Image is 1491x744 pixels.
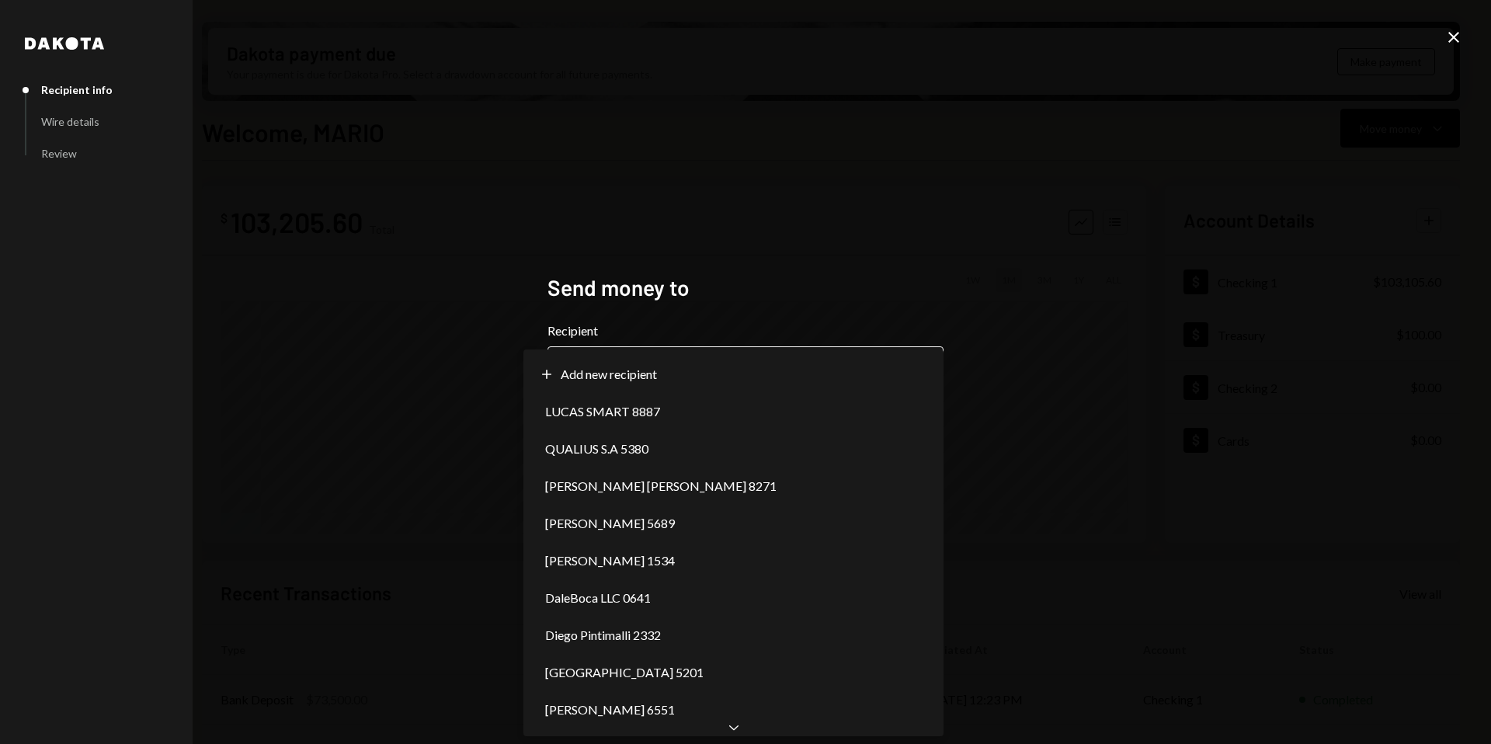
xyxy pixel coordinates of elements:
span: LUCAS SMART 8887 [545,402,660,421]
span: [PERSON_NAME] [PERSON_NAME] 8271 [545,477,777,495]
span: [GEOGRAPHIC_DATA] 5201 [545,663,704,682]
div: Review [41,147,77,160]
span: DaleBoca LLC 0641 [545,589,651,607]
label: Recipient [547,322,944,340]
h2: Send money to [547,273,944,303]
span: [PERSON_NAME] 6551 [545,701,675,719]
span: Add new recipient [561,365,657,384]
button: Recipient [547,346,944,390]
div: Recipient info [41,83,113,96]
span: [PERSON_NAME] 5689 [545,514,675,533]
span: QUALIUS S.A 5380 [545,440,648,458]
span: Diego Pintimalli 2332 [545,626,661,645]
span: [PERSON_NAME] 1534 [545,551,675,570]
div: Wire details [41,115,99,128]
